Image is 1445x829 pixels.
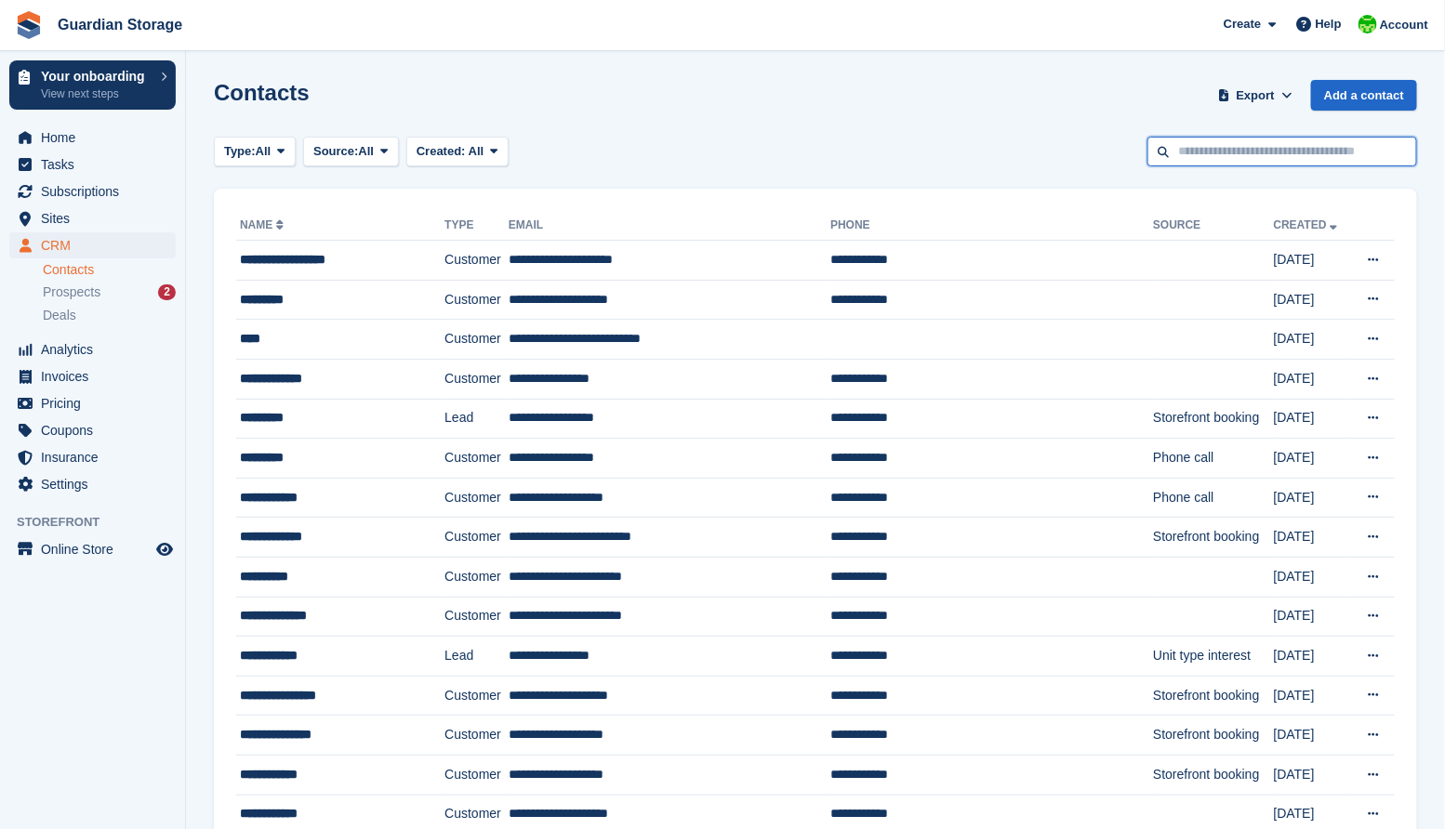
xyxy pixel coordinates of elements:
[313,142,358,161] span: Source:
[158,284,176,300] div: 2
[444,478,509,518] td: Customer
[1274,359,1351,399] td: [DATE]
[1153,755,1274,795] td: Storefront booking
[1274,676,1351,716] td: [DATE]
[41,390,152,416] span: Pricing
[1274,399,1351,439] td: [DATE]
[50,9,190,40] a: Guardian Storage
[41,536,152,562] span: Online Store
[444,676,509,716] td: Customer
[359,142,375,161] span: All
[444,597,509,637] td: Customer
[1274,637,1351,677] td: [DATE]
[9,151,176,178] a: menu
[43,283,100,301] span: Prospects
[444,280,509,320] td: Customer
[9,125,176,151] a: menu
[41,70,152,83] p: Your onboarding
[1153,716,1274,756] td: Storefront booking
[1359,15,1377,33] img: Andrew Kinakin
[1316,15,1342,33] span: Help
[1274,478,1351,518] td: [DATE]
[214,137,296,167] button: Type: All
[469,144,484,158] span: All
[41,336,152,362] span: Analytics
[43,307,76,324] span: Deals
[444,637,509,677] td: Lead
[1274,218,1342,231] a: Created
[240,218,287,231] a: Name
[153,538,176,560] a: Preview store
[9,471,176,497] a: menu
[444,241,509,281] td: Customer
[256,142,272,161] span: All
[1274,280,1351,320] td: [DATE]
[1274,716,1351,756] td: [DATE]
[9,536,176,562] a: menu
[406,137,509,167] button: Created: All
[1274,518,1351,558] td: [DATE]
[41,363,152,389] span: Invoices
[9,60,176,110] a: Your onboarding View next steps
[1274,241,1351,281] td: [DATE]
[444,439,509,479] td: Customer
[444,320,509,360] td: Customer
[1153,399,1274,439] td: Storefront booking
[1153,676,1274,716] td: Storefront booking
[1274,597,1351,637] td: [DATE]
[1224,15,1261,33] span: Create
[444,518,509,558] td: Customer
[9,390,176,416] a: menu
[1311,80,1417,111] a: Add a contact
[43,283,176,302] a: Prospects 2
[9,444,176,470] a: menu
[444,359,509,399] td: Customer
[41,444,152,470] span: Insurance
[43,261,176,279] a: Contacts
[41,125,152,151] span: Home
[9,232,176,258] a: menu
[9,363,176,389] a: menu
[9,178,176,204] a: menu
[444,557,509,597] td: Customer
[9,336,176,362] a: menu
[1153,211,1274,241] th: Source
[1274,557,1351,597] td: [DATE]
[1153,637,1274,677] td: Unit type interest
[1214,80,1296,111] button: Export
[15,11,43,39] img: stora-icon-8386f47178a22dfd0bd8f6a31ec36ba5ce8667c1dd55bd0f319d3a0aa187defe.svg
[1380,16,1428,34] span: Account
[41,178,152,204] span: Subscriptions
[444,716,509,756] td: Customer
[41,417,152,443] span: Coupons
[509,211,830,241] th: Email
[830,211,1153,241] th: Phone
[444,755,509,795] td: Customer
[41,151,152,178] span: Tasks
[41,232,152,258] span: CRM
[417,144,466,158] span: Created:
[41,471,152,497] span: Settings
[444,211,509,241] th: Type
[224,142,256,161] span: Type:
[41,86,152,102] p: View next steps
[1274,320,1351,360] td: [DATE]
[9,205,176,231] a: menu
[1153,478,1274,518] td: Phone call
[303,137,399,167] button: Source: All
[17,513,185,532] span: Storefront
[1153,518,1274,558] td: Storefront booking
[1237,86,1275,105] span: Export
[214,80,310,105] h1: Contacts
[43,306,176,325] a: Deals
[1153,439,1274,479] td: Phone call
[444,399,509,439] td: Lead
[1274,755,1351,795] td: [DATE]
[41,205,152,231] span: Sites
[1274,439,1351,479] td: [DATE]
[9,417,176,443] a: menu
